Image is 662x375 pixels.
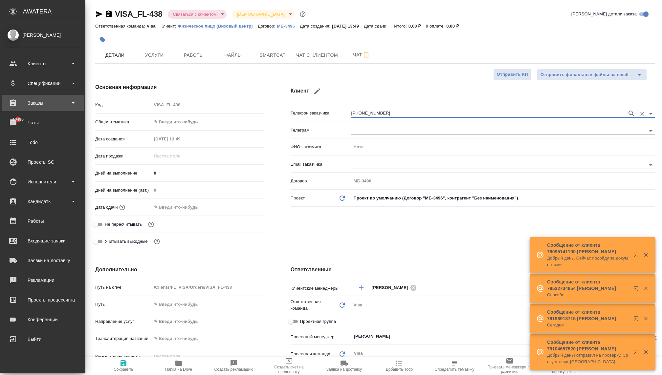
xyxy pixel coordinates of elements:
[291,161,351,168] p: Email заказчика
[2,213,84,229] a: Работы
[547,279,629,292] p: Сообщение от клиента 79532734854 [PERSON_NAME]
[291,178,351,184] p: Договор
[165,367,192,372] span: Папка на Drive
[646,109,655,118] button: Open
[95,301,152,308] p: Путь
[2,292,84,308] a: Проекты процессинга
[291,110,351,116] p: Телефон заказчика
[493,69,532,80] button: Отправить КП
[639,285,652,291] button: Закрыть
[105,221,142,228] span: Не пересчитывать
[105,10,113,18] button: Скопировать ссылку
[351,176,655,186] input: Пустое поле
[629,282,645,298] button: Открыть в новой вкладке
[118,203,126,212] button: Если добавить услуги и заполнить их объемом, то дата рассчитается автоматически
[5,334,80,344] div: Выйти
[147,24,161,29] p: Visa
[482,357,537,375] button: Призвать менеджера по развитию
[639,349,652,355] button: Закрыть
[23,5,85,18] div: AWATERA
[277,24,299,29] p: МБ-3496
[232,10,295,19] div: Связаться с клиентом
[638,109,647,118] button: Очистить
[152,185,264,195] input: Пустое поле
[547,352,629,365] p: Добрый день! отправил на проверку. Сразу отвечу. [GEOGRAPHIC_DATA].
[214,367,254,372] span: Создать рекламацию
[627,109,636,118] button: Поиск
[95,335,152,342] p: Транслитерация названий
[2,272,84,288] a: Рекламации
[2,233,84,249] a: Входящие заявки
[5,157,80,167] div: Проекты SC
[168,10,227,19] div: Связаться с клиентом
[547,339,629,352] p: Сообщение от клиента 79104657520 [PERSON_NAME]
[95,119,152,125] p: Общая тематика
[5,31,80,39] div: [PERSON_NAME]
[629,248,645,264] button: Открыть в новой вкладке
[115,10,163,18] a: VISA_FL-438
[639,316,652,322] button: Закрыть
[541,71,629,79] span: Отправить финальные файлы на email
[2,252,84,269] a: Заявки на доставку
[5,236,80,246] div: Входящие заявки
[5,78,80,88] div: Спецификации
[152,300,264,309] input: ✎ Введи что-нибудь
[152,151,209,161] input: Пустое поле
[114,367,133,372] span: Сохранить
[5,275,80,285] div: Рекламации
[257,51,288,59] span: Smartcat
[426,24,447,29] p: К оплате:
[154,318,256,325] div: ✎ Введи что-нибудь
[351,142,655,152] input: Пустое поле
[372,283,419,292] div: [PERSON_NAME]
[152,168,264,178] input: ✎ Введи что-нибудь
[265,365,313,374] span: Создать счет на предоплату
[291,195,305,201] p: Проект
[5,59,80,69] div: Клиенты
[95,354,152,360] p: Комментарии клиента
[537,69,632,81] button: Отправить финальные файлы на email
[5,98,80,108] div: Заказы
[95,170,152,177] p: Дней на выполнение
[326,367,362,372] span: Заявка на доставку
[95,83,264,91] h4: Основная информация
[217,51,249,59] span: Файлы
[178,23,258,29] a: Физическое лицо (Визовый центр)
[291,299,338,312] p: Ответственная команда
[646,160,655,170] button: Open
[147,220,155,229] button: Включи, если не хочешь, чтобы указанная дата сдачи изменилась после переставления заказа в 'Подтв...
[434,367,474,372] span: Определить тематику
[178,24,258,29] p: Физическое лицо (Визовый центр)
[95,187,152,194] p: Дней на выполнение (авт.)
[95,10,103,18] button: Скопировать ссылку для ЯМессенджера
[153,237,161,246] button: Выбери, если сб и вс нужно считать рабочими днями для выполнения заказа.
[5,315,80,324] div: Конференции
[261,357,317,375] button: Создать счет на предоплату
[408,24,426,29] p: 0,00 ₽
[5,256,80,265] div: Заявки на доставку
[95,284,152,291] p: Путь на drive
[2,331,84,347] a: Выйти
[364,24,389,29] p: Дата сдачи:
[446,24,464,29] p: 0,00 ₽
[171,11,219,17] button: Связаться с клиентом
[2,134,84,151] a: Todo
[2,154,84,170] a: Проекты SC
[151,357,206,375] button: Папка на Drive
[486,365,533,374] span: Призвать менеджера по развитию
[152,316,264,327] div: ✎ Введи что-нибудь
[178,51,210,59] span: Работы
[95,266,264,274] h4: Дополнительно
[346,51,377,59] span: Чат
[206,357,261,375] button: Создать рекламацию
[152,134,209,144] input: Пустое поле
[291,144,351,150] p: ФИО заказчика
[291,266,655,274] h4: Ответственные
[95,153,152,159] p: Дата продажи
[372,357,427,375] button: Добавить Todo
[296,51,338,59] span: Чат с клиентом
[2,115,84,131] a: 10496Чаты
[95,32,110,47] button: Добавить тэг
[258,24,277,29] p: Договор:
[152,202,209,212] input: ✎ Введи что-нибудь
